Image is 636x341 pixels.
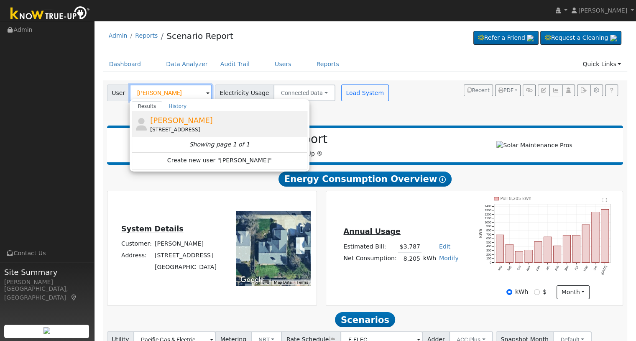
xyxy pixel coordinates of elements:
[526,265,531,272] text: Nov
[107,85,130,101] span: User
[557,285,590,300] button: month
[562,85,575,96] button: Login As
[421,253,437,265] td: kWh
[485,204,491,208] text: 1400
[4,278,89,287] div: [PERSON_NAME]
[543,287,547,296] label: $
[486,233,491,236] text: 700
[150,126,305,133] div: [STREET_ADDRESS]
[515,287,528,296] label: kWh
[525,250,532,263] rect: onclick=""
[479,229,483,238] text: kWh
[506,244,513,263] rect: onclick=""
[132,101,163,111] a: Results
[486,253,491,256] text: 200
[485,213,491,216] text: 1200
[121,225,184,233] u: System Details
[501,196,531,201] text: Pull 8,205 kWh
[398,253,421,265] td: 8,205
[109,32,128,39] a: Admin
[485,208,491,212] text: 1300
[162,101,193,111] a: History
[214,56,256,72] a: Audit Trail
[590,85,603,96] button: Settings
[103,56,148,72] a: Dashboard
[554,265,560,271] text: Feb
[278,172,452,187] span: Energy Consumption Overview
[274,279,291,285] button: Map Data
[583,265,589,272] text: May
[544,237,552,262] rect: onclick=""
[538,85,549,96] button: Edit User
[6,5,94,23] img: Know True-Up
[153,262,218,273] td: [GEOGRAPHIC_DATA]
[268,56,298,72] a: Users
[215,85,274,101] span: Electricity Usage
[189,140,250,149] i: Showing page 1 of 1
[506,265,512,272] text: Sep
[534,241,542,262] rect: onclick=""
[310,56,345,72] a: Reports
[439,243,450,250] a: Edit
[115,132,445,146] h2: Scenario Report
[592,212,599,262] rect: onclick=""
[497,265,503,272] text: Aug
[130,85,212,101] input: Select a User
[535,265,541,272] text: Dec
[563,235,570,262] rect: onclick=""
[572,235,580,262] rect: onclick=""
[577,85,590,96] button: Export Interval Data
[150,116,213,125] span: [PERSON_NAME]
[486,228,491,232] text: 800
[238,274,266,285] a: Open this area in Google Maps (opens a new window)
[273,85,335,101] button: Connected Data
[166,31,233,41] a: Scenario Report
[238,274,266,285] img: Google
[153,238,218,250] td: [PERSON_NAME]
[496,235,503,262] rect: onclick=""
[540,31,621,45] a: Request a Cleaning
[464,85,493,96] button: Recent
[523,85,536,96] button: Generate Report Link
[439,176,446,183] i: Show Help
[485,216,491,220] text: 1100
[574,265,579,271] text: Apr
[600,265,608,275] text: [DATE]
[485,220,491,224] text: 1000
[120,238,153,250] td: Customer:
[342,241,398,253] td: Estimated Bill:
[342,253,398,265] td: Net Consumption:
[111,132,450,158] div: Powered by Know True-Up ®
[576,56,627,72] a: Quick Links
[135,32,158,39] a: Reports
[4,285,89,302] div: [GEOGRAPHIC_DATA], [GEOGRAPHIC_DATA]
[335,312,395,327] span: Scenarios
[439,255,459,262] a: Modify
[593,265,598,271] text: Jun
[490,261,491,264] text: 0
[605,85,618,96] a: Help Link
[341,85,389,101] button: Load System
[506,289,512,295] input: kWh
[610,35,617,41] img: retrieve
[486,249,491,252] text: 300
[43,327,50,334] img: retrieve
[473,31,539,45] a: Refer a Friend
[296,280,308,285] a: Terms
[343,227,400,236] u: Annual Usage
[486,241,491,244] text: 500
[167,156,272,166] span: Create new user "[PERSON_NAME]"
[486,236,491,240] text: 600
[545,265,550,271] text: Jan
[398,241,421,253] td: $3,787
[495,85,521,96] button: PDF
[578,7,627,14] span: [PERSON_NAME]
[263,279,268,285] button: Keyboard shortcuts
[498,87,513,93] span: PDF
[554,246,561,263] rect: onclick=""
[70,294,78,301] a: Map
[496,141,572,150] img: Solar Maintenance Pros
[486,256,491,260] text: 100
[603,197,607,203] text: 
[486,244,491,248] text: 400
